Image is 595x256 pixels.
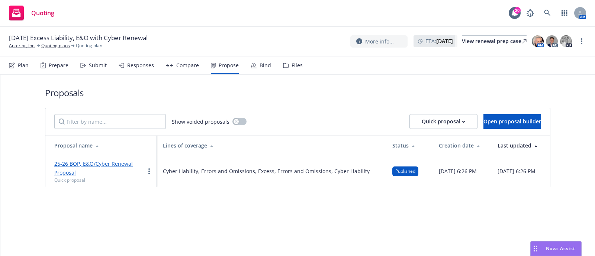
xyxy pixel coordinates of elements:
span: ETA : [425,37,453,45]
div: Submit [89,62,107,68]
input: Filter by name... [54,114,166,129]
a: more [577,37,586,46]
div: Lines of coverage [163,142,380,149]
img: photo [532,35,544,47]
div: Proposal name [54,142,151,149]
div: View renewal prep case [462,36,527,47]
div: Drag to move [531,242,540,256]
div: Compare [176,62,199,68]
a: Search [540,6,555,20]
div: Plan [18,62,29,68]
button: Quick proposal [409,114,477,129]
strong: [DATE] [436,38,453,45]
div: Propose [219,62,239,68]
button: Nova Assist [530,241,582,256]
div: Prepare [49,62,68,68]
div: 20 [514,7,521,14]
span: Published [395,168,415,175]
div: Last updated [498,142,544,149]
span: Quoting plan [76,42,102,49]
button: Open proposal builder [483,114,541,129]
a: Anterior, Inc. [9,42,35,49]
span: Cyber Liability, Errors and Omissions, Excess, Errors and Omissions, Cyber Liability [163,167,370,175]
span: More info... [365,38,394,45]
div: Responses [127,62,154,68]
div: Creation date [439,142,485,149]
span: Nova Assist [546,245,575,252]
div: Quick proposal [422,114,465,129]
img: photo [546,35,558,47]
a: Quoting [6,3,57,23]
div: Bind [260,62,271,68]
h1: Proposals [45,87,550,99]
span: [DATE] 6:26 PM [439,167,477,175]
a: Switch app [557,6,572,20]
a: Quoting plans [41,42,70,49]
span: [DATE] 6:26 PM [498,167,535,175]
button: More info... [350,35,408,48]
a: Report a Bug [523,6,538,20]
span: Quoting [31,10,54,16]
span: [DATE] Excess Liability, E&O with Cyber Renewal [9,33,148,42]
div: Quick proposal [54,177,145,183]
div: Files [292,62,303,68]
span: Open proposal builder [483,118,541,125]
a: 25-26 BOP, E&O/Cyber Renewal Proposal [54,160,133,176]
div: Status [392,142,427,149]
img: photo [560,35,572,47]
a: View renewal prep case [462,35,527,47]
a: more [145,167,154,176]
span: Show voided proposals [172,118,229,126]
